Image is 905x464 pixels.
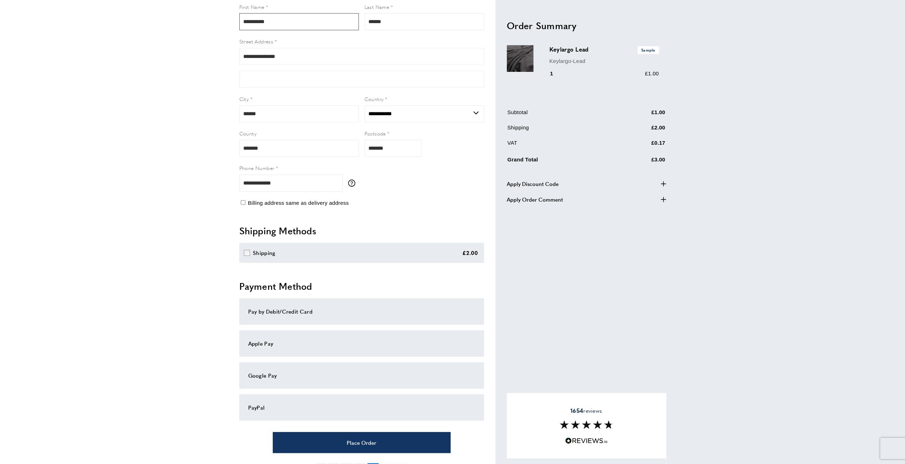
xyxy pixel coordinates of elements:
span: reviews [570,407,602,414]
strong: 1654 [570,406,583,415]
img: Reviews section [560,420,613,429]
button: More information [348,180,359,187]
button: Place Order [273,432,451,453]
div: £2.00 [462,249,478,257]
span: City [239,95,249,102]
span: Last Name [364,3,389,10]
h2: Payment Method [239,280,484,293]
span: Billing address same as delivery address [248,200,349,206]
span: £1.00 [645,71,659,77]
span: Sample [638,47,659,54]
input: Billing address same as delivery address [241,200,245,205]
td: £3.00 [616,154,665,170]
span: Apply Order Comment [507,195,563,204]
td: £0.17 [616,139,665,153]
div: Google Pay [248,371,475,380]
img: Reviews.io 5 stars [565,437,608,444]
h2: Order Summary [507,19,666,32]
span: First Name [239,3,265,10]
span: Postcode [364,130,386,137]
h3: Keylargo Lead [549,46,659,54]
div: Pay by Debit/Credit Card [248,307,475,316]
img: Keylargo Lead [507,46,533,72]
div: Apple Pay [248,339,475,348]
td: £1.00 [616,108,665,122]
h2: Shipping Methods [239,224,484,237]
div: 1 [549,70,563,78]
div: Shipping [253,249,275,257]
span: Apply Discount Code [507,180,559,188]
td: Shipping [507,124,616,138]
div: PayPal [248,403,475,412]
span: Street Address [239,38,273,45]
span: Phone Number [239,164,275,171]
span: County [239,130,256,137]
td: £2.00 [616,124,665,138]
td: Grand Total [507,154,616,170]
td: VAT [507,139,616,153]
span: Country [364,95,384,102]
p: Keylargo-Lead [549,57,659,65]
td: Subtotal [507,108,616,122]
